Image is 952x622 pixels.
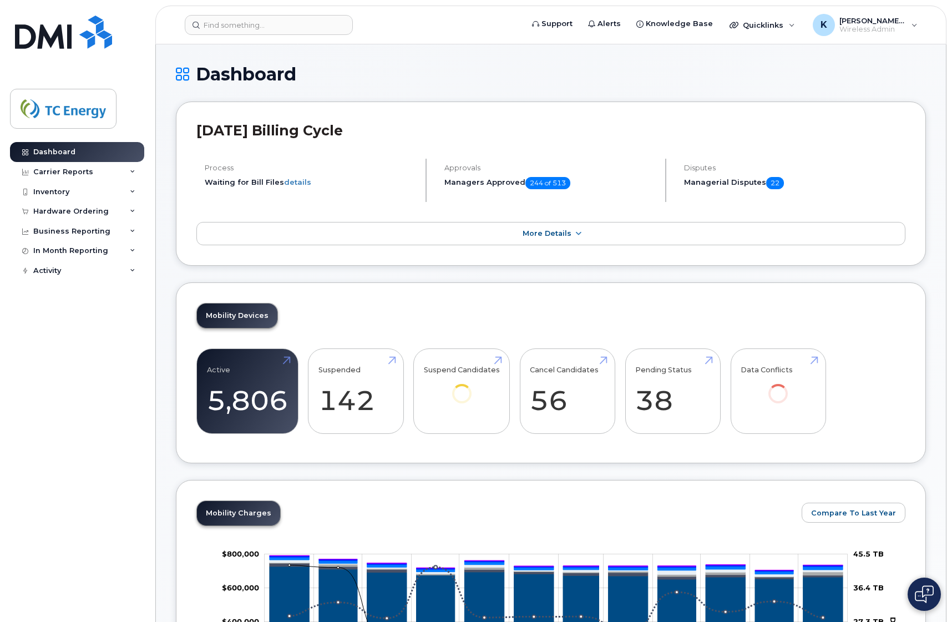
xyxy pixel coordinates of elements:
tspan: 45.5 TB [853,549,884,558]
g: QST [270,555,843,570]
h5: Managerial Disputes [684,177,905,189]
a: Suspended 142 [318,355,393,428]
h4: Disputes [684,164,905,172]
h2: [DATE] Billing Cycle [196,122,905,139]
button: Compare To Last Year [802,503,905,523]
a: Data Conflicts [741,355,816,418]
span: Compare To Last Year [811,508,896,518]
span: More Details [523,229,571,237]
li: Waiting for Bill Files [205,177,416,188]
h1: Dashboard [176,64,926,84]
a: Suspend Candidates [424,355,500,418]
span: 22 [766,177,784,189]
a: details [284,178,311,186]
a: Active 5,806 [207,355,288,428]
h5: Managers Approved [444,177,656,189]
a: Mobility Devices [197,304,277,328]
a: Mobility Charges [197,501,280,525]
g: $0 [222,549,259,558]
a: Cancel Candidates 56 [530,355,605,428]
h4: Process [205,164,416,172]
img: Open chat [915,585,934,603]
tspan: $800,000 [222,549,259,558]
tspan: $600,000 [222,583,259,592]
h4: Approvals [444,164,656,172]
g: $0 [222,583,259,592]
tspan: 36.4 TB [853,583,884,592]
a: Pending Status 38 [635,355,710,428]
span: 244 of 513 [525,177,570,189]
